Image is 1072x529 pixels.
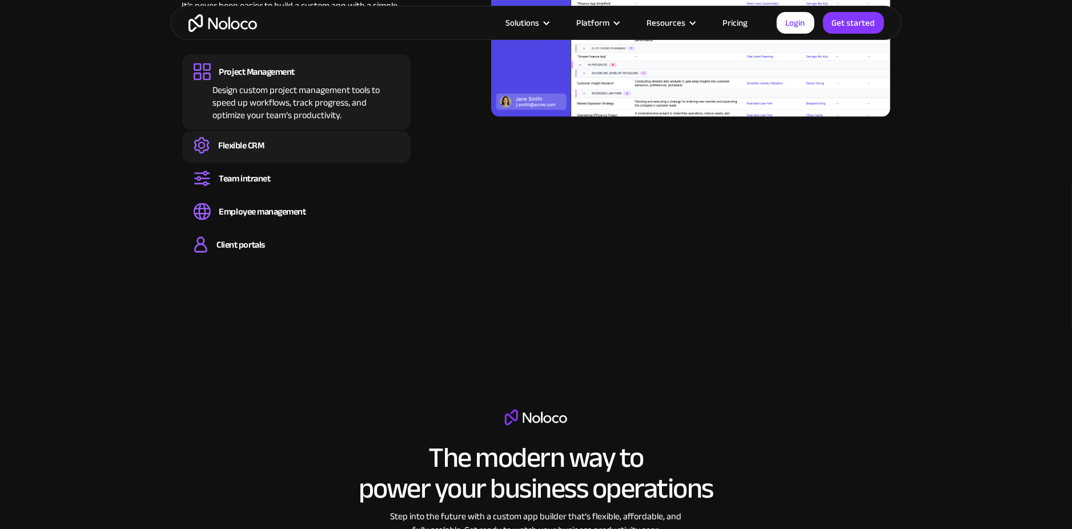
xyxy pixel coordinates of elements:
[823,12,884,34] a: Get started
[218,139,264,152] div: Flexible CRM
[216,239,264,251] div: Client portals
[194,80,399,122] div: Design custom project management tools to speed up workflows, track progress, and optimize your t...
[647,15,686,30] div: Resources
[709,15,762,30] a: Pricing
[194,187,399,191] div: Set up a central space for your team to collaborate, share information, and stay up to date on co...
[359,443,713,504] h2: The modern way to power your business operations
[188,14,257,32] a: home
[194,253,399,257] div: Build a secure, fully-branded, and personalized client portal that lets your customers self-serve.
[777,12,814,34] a: Login
[219,66,295,78] div: Project Management
[219,172,271,185] div: Team intranet
[219,205,306,218] div: Employee management
[194,220,399,224] div: Easily manage employee information, track performance, and handle HR tasks from a single platform.
[577,15,610,30] div: Platform
[506,15,540,30] div: Solutions
[633,15,709,30] div: Resources
[492,15,563,30] div: Solutions
[563,15,633,30] div: Platform
[194,154,399,158] div: Create a custom CRM that you can adapt to your business’s needs, centralize your workflows, and m...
